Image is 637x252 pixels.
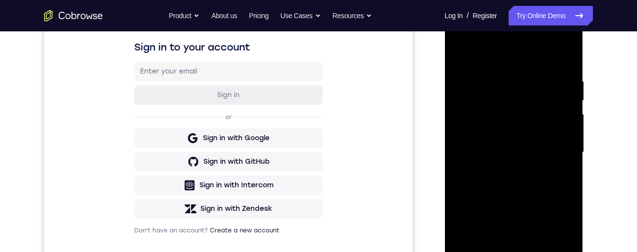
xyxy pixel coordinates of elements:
[280,6,320,25] button: Use Cases
[249,6,269,25] a: Pricing
[90,202,278,222] button: Sign in with Intercom
[90,226,278,246] button: Sign in with Zendesk
[96,94,272,103] input: Enter your email
[509,6,593,25] a: Try Online Demo
[179,140,190,148] p: or
[90,67,278,81] h1: Sign in to your account
[90,179,278,199] button: Sign in with GitHub
[211,6,237,25] a: About us
[155,207,229,217] div: Sign in with Intercom
[44,10,103,22] a: Go to the home page
[333,6,372,25] button: Resources
[159,184,225,194] div: Sign in with GitHub
[159,160,225,170] div: Sign in with Google
[156,231,228,241] div: Sign in with Zendesk
[466,10,468,22] span: /
[90,112,278,132] button: Sign in
[444,6,463,25] a: Log In
[90,155,278,175] button: Sign in with Google
[169,6,200,25] button: Product
[473,6,497,25] a: Register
